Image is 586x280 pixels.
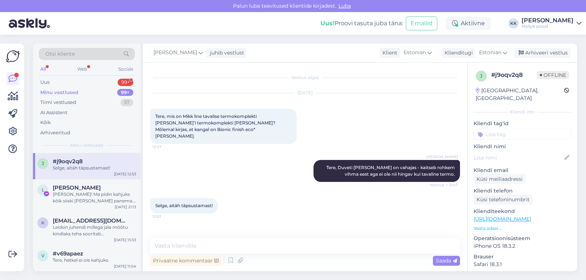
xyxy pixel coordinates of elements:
div: [DATE] 11:04 [114,264,136,269]
div: All [39,64,47,74]
span: 10:37 [152,144,180,150]
span: [PERSON_NAME] [153,49,197,57]
p: Vaata edasi ... [474,225,571,232]
span: Liis Loorents [53,184,101,191]
div: Klienditugi [442,49,473,57]
div: Arhiveeritud [40,129,70,137]
div: Kõik [40,119,51,126]
div: Tiimi vestlused [40,99,76,106]
div: Küsi telefoninumbrit [474,195,533,205]
div: Uus [40,79,49,86]
span: L [42,187,44,193]
span: Estonian [479,49,501,57]
div: Socials [117,64,135,74]
p: Kliendi telefon [474,187,571,195]
span: #v69apaez [53,250,83,257]
p: iPhone OS 18.3.2 [474,242,571,250]
div: 99+ [117,89,133,96]
span: Saada [436,257,457,264]
div: 99+ [118,79,133,86]
p: Operatsioonisüsteem [474,235,571,242]
p: Klienditeekond [474,208,571,215]
span: Selge, aitäh täpsustamast! [155,203,213,208]
img: Askly Logo [6,49,20,63]
div: Selge, aitäh täpsustamast! [53,165,136,171]
div: Klient [379,49,397,57]
div: Web [76,64,89,74]
span: #j9oqv2q8 [53,158,83,165]
div: [DATE] [150,90,460,96]
div: [PERSON_NAME]! Ma pidin kahjuks kõik siiski [PERSON_NAME] panema. Kõik olid suured paraku [53,191,136,204]
span: j [42,161,44,166]
input: Lisa tag [474,129,571,140]
span: Estonian [404,49,426,57]
div: Leidsin juhendi millega jala mõõtu kindlaks teha sooritab [PERSON_NAME] ostu ära [53,224,136,237]
div: Arhiveeri vestlus [514,48,571,58]
p: Kliendi tag'id [474,120,571,127]
div: 57 [120,99,133,106]
div: Minu vestlused [40,89,78,96]
p: Kliendi nimi [474,143,571,150]
div: [DATE] 21:13 [115,204,136,210]
div: AI Assistent [40,109,67,116]
div: [PERSON_NAME] [522,18,574,23]
span: Tere, mis on Mikk line tavalise termokomplekti [PERSON_NAME]’i termokomplekti [PERSON_NAME]? Mõle... [155,113,277,139]
div: Tere, hetkel ei ole kahjuks. [53,257,136,264]
p: Kliendi email [474,167,571,174]
span: v [41,253,44,258]
span: Minu vestlused [70,142,103,149]
div: Hellyk pood [522,23,574,29]
div: # j9oqv2q8 [491,71,537,79]
div: KK [508,18,519,29]
span: Otsi kliente [45,50,75,58]
div: [GEOGRAPHIC_DATA], [GEOGRAPHIC_DATA] [476,87,564,102]
div: Proovi tasuta juba täna: [320,19,403,28]
div: Kliendi info [474,109,571,115]
input: Lisa nimi [474,154,563,162]
button: Emailid [406,16,437,30]
div: Vestlus algas [150,74,460,81]
div: juhib vestlust [207,49,244,57]
div: Aktiivne [446,17,491,30]
span: k [41,220,45,225]
div: Küsi meiliaadressi [474,174,526,184]
p: Safari 18.3.1 [474,261,571,268]
a: [PERSON_NAME]Hellyk pood [522,18,582,29]
div: [DATE] 12:53 [114,171,136,177]
div: [DATE] 15:53 [114,237,136,243]
b: Uus! [320,20,334,27]
span: [PERSON_NAME] [426,154,458,160]
p: Brauser [474,253,571,261]
span: kaisakopper@gmail.com [53,217,129,224]
a: [URL][DOMAIN_NAME] [474,216,531,222]
span: Nähtud ✓ 11:47 [430,182,458,188]
span: j [480,73,482,79]
span: Offline [537,71,569,79]
div: Privaatne kommentaar [150,256,222,266]
span: 12:53 [152,214,180,219]
span: Luba [336,3,353,9]
span: Tere, Duveti [PERSON_NAME] on vahajas - kaitseb rohkem vihma eest aga ei ole nii hingav kui taval... [326,165,456,177]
